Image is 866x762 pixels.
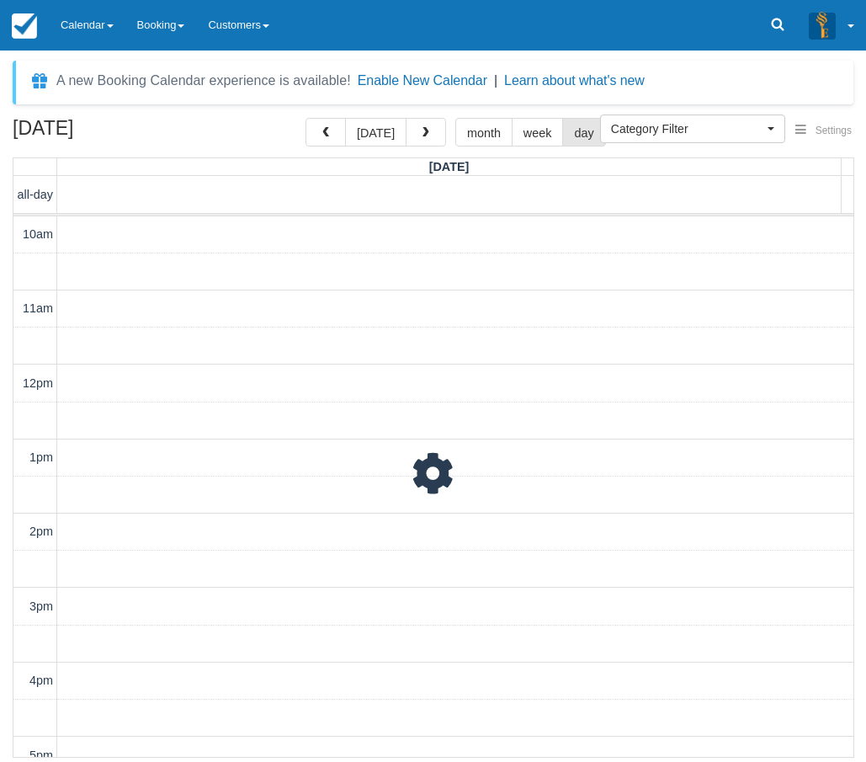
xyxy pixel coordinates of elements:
[358,72,487,89] button: Enable New Calendar
[29,450,53,464] span: 1pm
[455,118,513,147] button: month
[23,301,53,315] span: 11am
[809,12,836,39] img: A3
[29,674,53,687] span: 4pm
[13,118,226,149] h2: [DATE]
[18,188,53,201] span: all-day
[12,13,37,39] img: checkfront-main-nav-mini-logo.png
[816,125,852,136] span: Settings
[56,71,351,91] div: A new Booking Calendar experience is available!
[23,376,53,390] span: 12pm
[611,120,763,137] span: Category Filter
[23,227,53,241] span: 10am
[512,118,564,147] button: week
[29,525,53,538] span: 2pm
[29,599,53,613] span: 3pm
[600,115,785,143] button: Category Filter
[494,73,497,88] span: |
[562,118,605,147] button: day
[29,749,53,762] span: 5pm
[429,160,470,173] span: [DATE]
[504,73,645,88] a: Learn about what's new
[785,119,862,143] button: Settings
[345,118,406,147] button: [DATE]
